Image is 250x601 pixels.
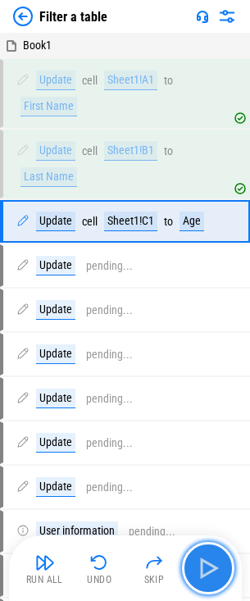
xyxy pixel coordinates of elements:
[73,549,125,588] button: Undo
[86,304,133,316] div: pending...
[87,575,111,585] div: Undo
[104,141,157,161] div: Sheet1!B1
[86,437,133,449] div: pending...
[164,216,173,228] div: to
[26,575,63,585] div: Run All
[196,10,209,23] img: Support
[36,389,75,408] div: Update
[82,145,98,157] div: cell
[36,212,75,231] div: Update
[86,348,133,361] div: pending...
[89,553,109,572] img: Undo
[104,71,157,90] div: Sheet1!A1
[164,145,173,157] div: to
[144,553,164,572] img: Skip
[36,300,75,320] div: Update
[164,75,173,87] div: to
[36,256,75,275] div: Update
[23,39,52,52] span: Book1
[129,526,175,538] div: pending...
[35,553,55,572] img: Run All
[20,97,77,116] div: First Name
[36,521,118,541] div: User information
[82,75,98,87] div: cell
[36,71,75,90] div: Update
[195,555,221,581] img: Main button
[36,344,75,364] div: Update
[36,433,75,453] div: Update
[36,141,75,161] div: Update
[180,212,204,231] div: Age
[144,575,165,585] div: Skip
[217,7,237,26] img: Settings menu
[82,216,98,228] div: cell
[39,9,107,25] div: Filter a table
[13,7,33,26] img: Back
[86,260,133,272] div: pending...
[86,481,133,494] div: pending...
[104,212,157,231] div: Sheet1!C1
[36,477,75,497] div: Update
[128,549,180,588] button: Skip
[19,549,71,588] button: Run All
[86,393,133,405] div: pending...
[20,167,77,187] div: Last Name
